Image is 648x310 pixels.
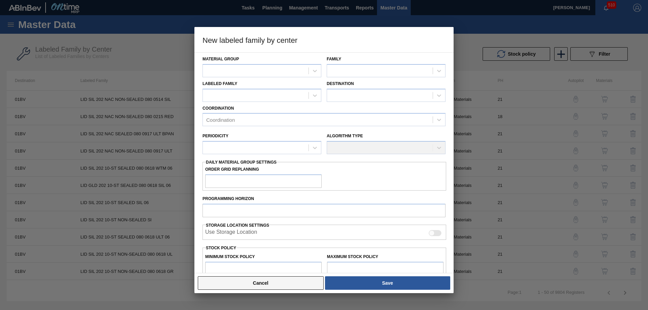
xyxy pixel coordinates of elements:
h3: New labeled family by center [194,27,454,53]
label: Destination [327,81,354,86]
label: Coordination [202,106,234,111]
span: Storage Location Settings [206,223,269,228]
label: Material Group [202,57,239,61]
div: Coordination [206,117,235,123]
label: Maximum Stock Policy [327,254,378,259]
span: Daily Material Group Settings [206,160,276,165]
label: Programming Horizon [202,194,446,204]
label: Periodicity [202,134,228,138]
label: Family [327,57,341,61]
label: Labeled Family [202,81,237,86]
label: Algorithm Type [327,134,363,138]
label: When enabled, the system will display stocks from different storage locations. [205,229,257,237]
label: Minimum Stock Policy [205,254,255,259]
button: Save [325,276,450,290]
button: Cancel [198,276,324,290]
label: Stock Policy [206,246,236,250]
label: Order Grid Replanning [205,165,322,174]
